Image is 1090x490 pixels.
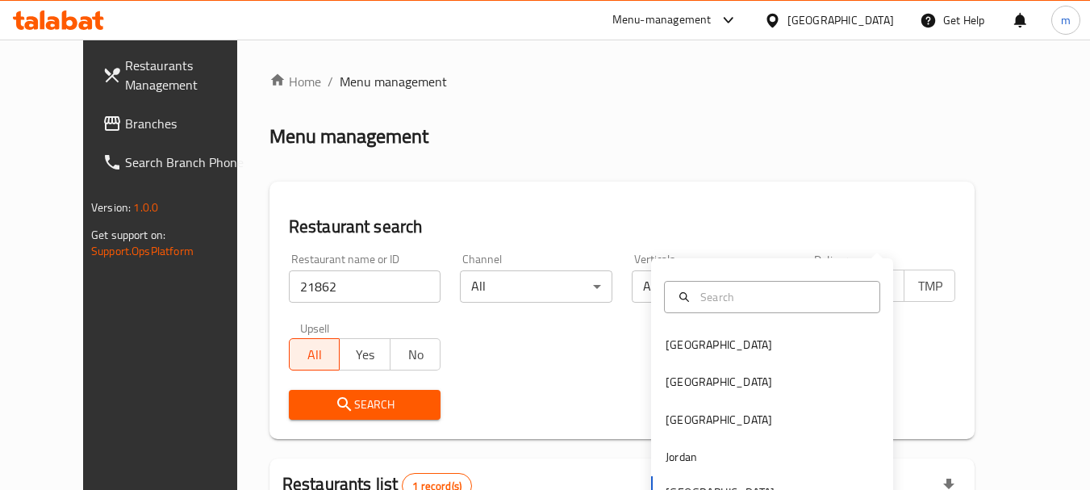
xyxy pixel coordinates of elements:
[787,11,894,29] div: [GEOGRAPHIC_DATA]
[911,274,949,298] span: TMP
[300,322,330,333] label: Upsell
[302,395,428,415] span: Search
[666,336,772,354] div: [GEOGRAPHIC_DATA]
[90,104,265,143] a: Branches
[460,270,612,303] div: All
[694,288,870,306] input: Search
[269,72,321,91] a: Home
[904,270,955,302] button: TMP
[390,338,441,371] button: No
[125,114,253,133] span: Branches
[296,343,334,366] span: All
[666,448,697,466] div: Jordan
[91,241,194,262] a: Support.OpsPlatform
[328,72,333,91] li: /
[289,270,441,303] input: Search for restaurant name or ID..
[289,338,340,371] button: All
[289,215,955,239] h2: Restaurant search
[1061,11,1071,29] span: m
[90,143,265,182] a: Search Branch Phone
[339,338,390,371] button: Yes
[125,153,253,172] span: Search Branch Phone
[666,411,772,429] div: [GEOGRAPHIC_DATA]
[814,253,854,265] label: Delivery
[91,224,165,245] span: Get support on:
[632,270,784,303] div: All
[90,46,265,104] a: Restaurants Management
[612,10,712,30] div: Menu-management
[397,343,435,366] span: No
[269,72,975,91] nav: breadcrumb
[340,72,447,91] span: Menu management
[269,124,428,149] h2: Menu management
[125,56,253,94] span: Restaurants Management
[133,197,158,218] span: 1.0.0
[346,343,384,366] span: Yes
[289,390,441,420] button: Search
[666,373,772,391] div: [GEOGRAPHIC_DATA]
[91,197,131,218] span: Version:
